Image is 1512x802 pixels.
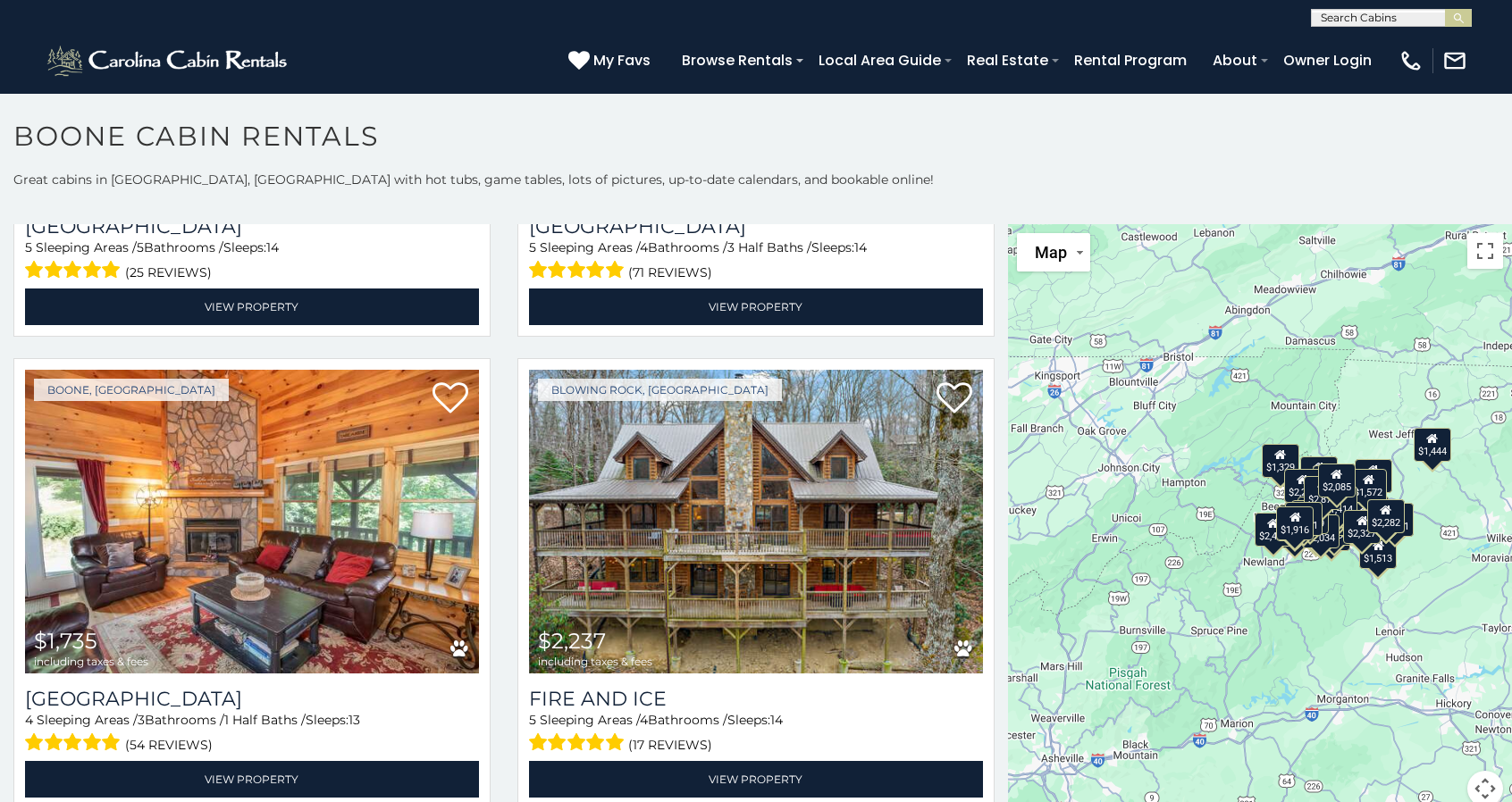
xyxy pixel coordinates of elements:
a: View Property [25,288,479,325]
button: Change map style [1017,233,1090,272]
img: White-1-2.png [45,43,292,79]
a: View Property [529,288,983,325]
span: including taxes & fees [538,656,652,667]
span: 4 [640,712,648,728]
a: Boone, [GEOGRAPHIC_DATA] [34,379,229,401]
div: $1,262 [1300,456,1338,490]
img: phone-regular-white.png [1399,48,1424,73]
div: $2,085 [1318,464,1356,497]
span: My Favs [593,49,651,71]
span: 5 [529,712,536,728]
div: $1,414 [1320,486,1357,520]
a: [GEOGRAPHIC_DATA] [529,214,983,238]
div: $1,572 [1349,469,1387,503]
div: $2,282 [1367,499,1405,533]
div: $2,400 [1255,513,1292,547]
a: Local Area Guide [810,45,950,76]
div: $2,220 [1284,469,1322,503]
div: Sleeping Areas / Bathrooms / Sleeps: [25,238,479,284]
div: Sleeping Areas / Bathrooms / Sleeps: [529,238,983,284]
span: 14 [266,239,279,255]
button: Toggle fullscreen view [1467,233,1503,269]
span: 5 [137,239,144,255]
a: Fire And Ice $2,237 including taxes & fees [529,370,983,673]
img: Fire And Ice [529,370,983,673]
div: $1,916 [1276,506,1314,540]
a: Rental Program [1065,45,1196,76]
span: 14 [854,239,867,255]
a: Owner Login [1274,45,1381,76]
span: 14 [770,712,783,728]
a: View Property [25,761,479,798]
span: 13 [349,712,360,728]
img: Willow Valley View [25,370,479,673]
span: (17 reviews) [628,733,712,756]
h3: Blackberry Ridge [529,214,983,238]
div: $1,444 [1414,428,1451,462]
a: Real Estate [958,45,1057,76]
a: Add to favorites [433,380,468,418]
div: $1,329 [1262,444,1299,478]
a: View Property [529,761,983,798]
span: (25 reviews) [125,261,212,284]
span: 3 [138,712,145,728]
a: [GEOGRAPHIC_DATA] [25,214,479,238]
div: $1,513 [1359,535,1397,569]
span: 3 Half Baths / [727,239,811,255]
a: Blowing Rock, [GEOGRAPHIC_DATA] [538,379,782,401]
span: (71 reviews) [628,261,712,284]
div: $1,921 [1285,502,1323,536]
a: My Favs [568,49,655,72]
span: including taxes & fees [34,656,148,667]
span: Map [1035,243,1067,262]
span: 4 [640,239,648,255]
div: $1,431 [1355,459,1392,493]
span: 5 [25,239,32,255]
img: mail-regular-white.png [1442,48,1467,73]
span: $1,735 [34,628,97,654]
div: Sleeping Areas / Bathrooms / Sleeps: [529,711,983,756]
span: 1 Half Baths / [224,712,306,728]
span: (54 reviews) [125,733,213,756]
div: Sleeping Areas / Bathrooms / Sleeps: [25,711,479,756]
div: $2,874 [1304,476,1341,510]
span: $2,237 [538,628,606,654]
a: About [1204,45,1266,76]
a: Browse Rentals [673,45,802,76]
span: 4 [25,712,33,728]
a: Add to favorites [937,380,972,418]
a: Willow Valley View $1,735 including taxes & fees [25,370,479,673]
h3: Stone Ridge Lodge [25,214,479,238]
div: $2,327 [1343,510,1381,544]
h3: Willow Valley View [25,687,479,711]
span: 5 [529,239,536,255]
a: Fire And Ice [529,687,983,711]
a: [GEOGRAPHIC_DATA] [25,687,479,711]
